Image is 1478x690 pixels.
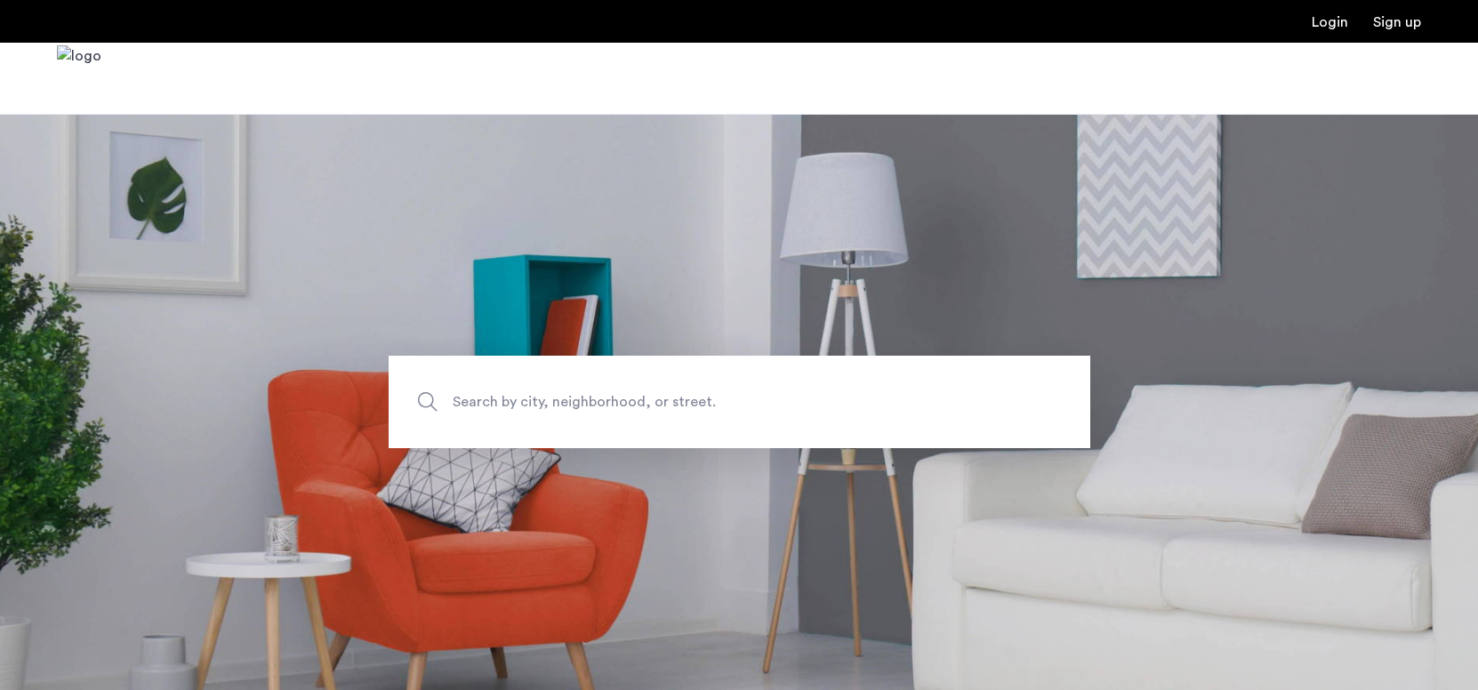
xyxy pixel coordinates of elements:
[1373,15,1421,29] a: Registration
[1312,15,1348,29] a: Login
[57,45,101,112] a: Cazamio Logo
[57,45,101,112] img: logo
[389,356,1090,448] input: Apartment Search
[453,390,944,414] span: Search by city, neighborhood, or street.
